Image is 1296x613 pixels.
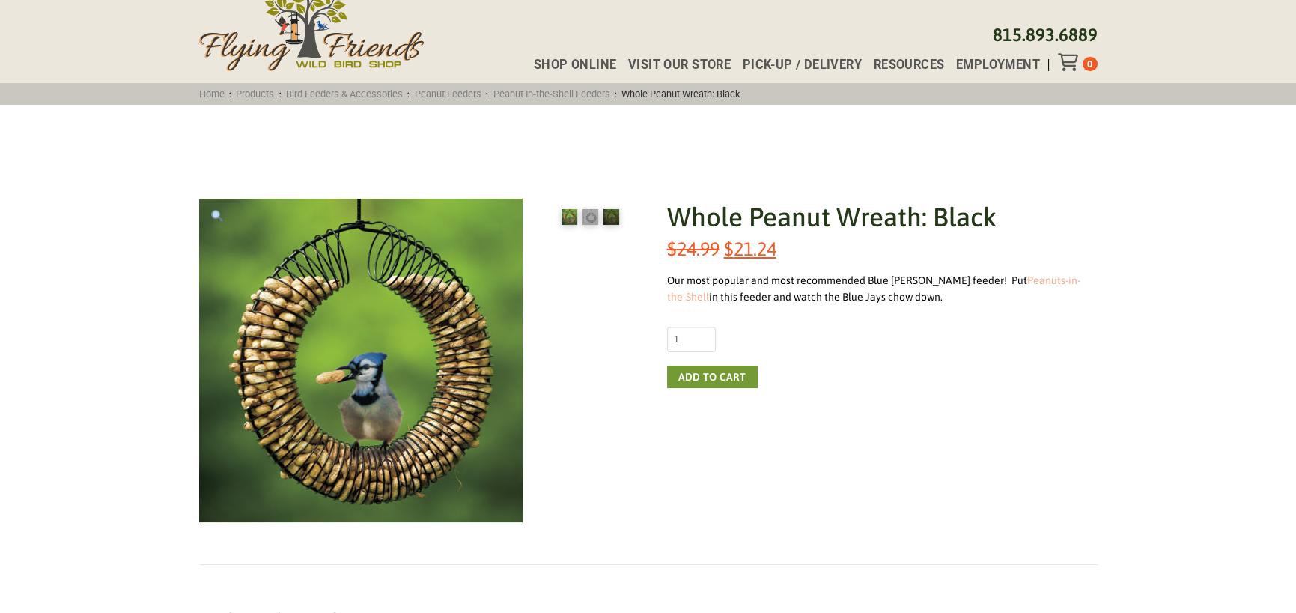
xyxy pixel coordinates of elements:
[667,274,1080,303] a: Peanuts-in-the-Shell
[731,59,862,71] a: Pick-up / Delivery
[231,88,279,100] a: Products
[874,59,945,71] span: Resources
[562,209,577,225] img: Whole Peanut Wreath: Black
[410,88,486,100] a: Peanut Feeders
[724,238,734,259] span: $
[667,327,716,352] input: Product quantity
[862,59,944,71] a: Resources
[194,88,229,100] a: Home
[956,59,1040,71] span: Employment
[1087,58,1092,70] span: 0
[667,199,1098,235] h1: Whole Peanut Wreath: Black
[199,199,523,522] img: Whole Peanut Wreath: Black
[488,88,615,100] a: Peanut In-the-Shell Feeders
[1058,53,1083,71] div: Toggle Off Canvas Content
[944,59,1040,71] a: Employment
[194,88,745,100] span: : : : : :
[282,88,408,100] a: Bird Feeders & Accessories
[743,59,862,71] span: Pick-up / Delivery
[616,59,731,71] a: Visit Our Store
[667,238,720,259] bdi: 24.99
[199,199,235,235] a: View full-screen image gallery
[534,59,617,71] span: Shop Online
[582,209,598,225] img: Whole Peanut Wreath: Black - Image 2
[667,272,1098,306] div: Our most popular and most recommended Blue [PERSON_NAME] feeder! Put in this feeder and watch the...
[522,59,616,71] a: Shop Online
[617,88,745,100] span: Whole Peanut Wreath: Black
[211,210,223,222] img: 🔍
[993,25,1098,45] a: 815.893.6889
[628,59,731,71] span: Visit Our Store
[603,209,619,225] img: Whole Peanut Wreath: Black - Image 3
[667,238,677,259] span: $
[667,366,758,388] button: Add to cart
[724,238,776,259] bdi: 21.24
